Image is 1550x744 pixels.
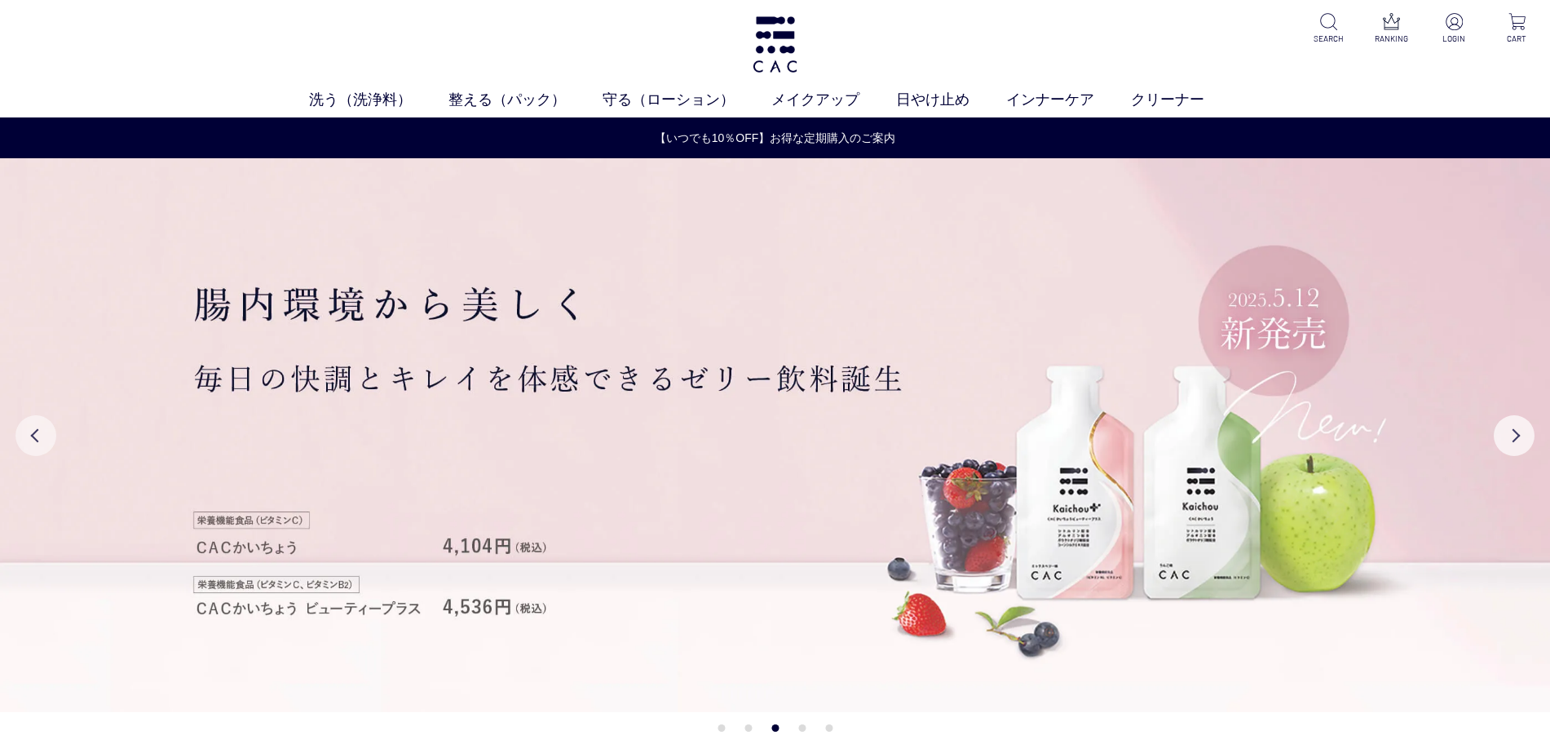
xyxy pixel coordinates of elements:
[1434,13,1474,45] a: LOGIN
[1494,415,1535,456] button: Next
[798,724,806,732] button: 4 of 5
[750,16,800,73] img: logo
[309,89,448,111] a: 洗う（洗浄料）
[1434,33,1474,45] p: LOGIN
[1371,33,1411,45] p: RANKING
[1131,89,1241,111] a: クリーナー
[1497,33,1537,45] p: CART
[1006,89,1131,111] a: インナーケア
[718,724,725,732] button: 1 of 5
[1371,13,1411,45] a: RANKING
[771,724,779,732] button: 3 of 5
[1,130,1549,147] a: 【いつでも10％OFF】お得な定期購入のご案内
[744,724,752,732] button: 2 of 5
[603,89,771,111] a: 守る（ローション）
[825,724,832,732] button: 5 of 5
[896,89,1006,111] a: 日やけ止め
[448,89,603,111] a: 整える（パック）
[1497,13,1537,45] a: CART
[1309,13,1349,45] a: SEARCH
[15,415,56,456] button: Previous
[771,89,896,111] a: メイクアップ
[1309,33,1349,45] p: SEARCH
